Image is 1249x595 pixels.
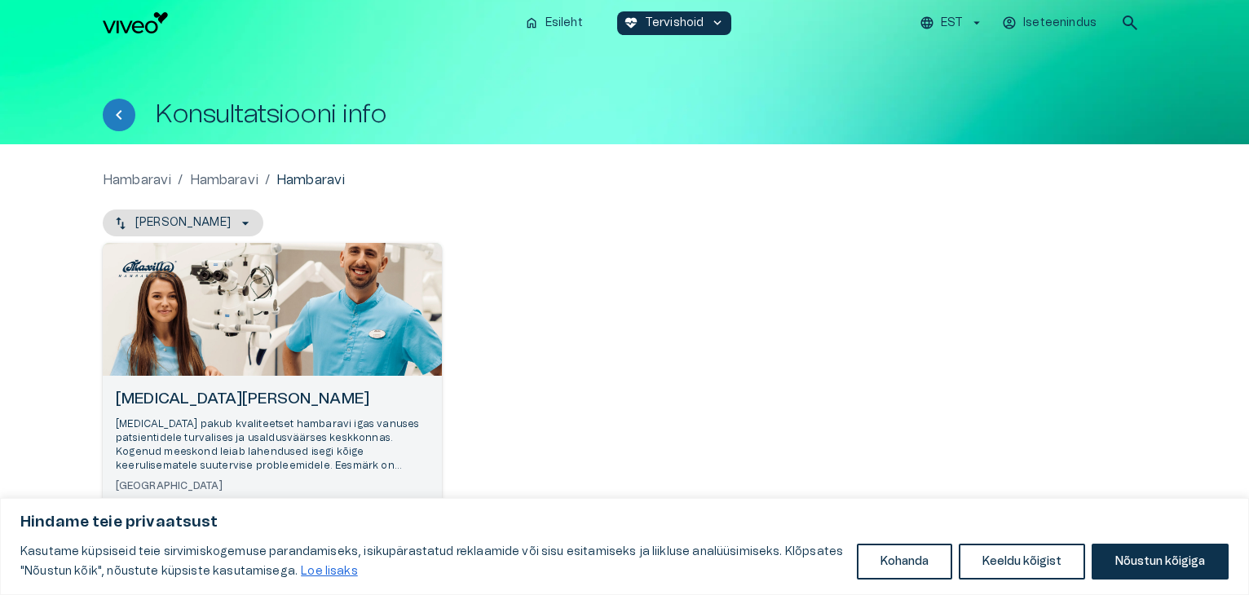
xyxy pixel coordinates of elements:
[710,15,725,30] span: keyboard_arrow_down
[178,170,183,190] p: /
[959,544,1085,580] button: Keeldu kõigist
[103,12,168,33] img: Viveo logo
[20,542,845,581] p: Kasutame küpsiseid teie sirvimiskogemuse parandamiseks, isikupärastatud reklaamide või sisu esita...
[103,243,442,567] a: Open selected supplier available booking dates
[116,389,429,411] h6: [MEDICAL_DATA][PERSON_NAME]
[103,99,135,131] button: Tagasi
[103,209,263,236] button: [PERSON_NAME]
[518,11,591,35] button: homeEsileht
[1092,544,1229,580] button: Nõustun kõigiga
[116,479,429,493] h6: [GEOGRAPHIC_DATA]
[1000,11,1101,35] button: Iseteenindus
[20,513,1229,532] p: Hindame teie privaatsust
[276,170,345,190] p: Hambaravi
[265,170,270,190] p: /
[1023,15,1097,32] p: Iseteenindus
[83,13,108,26] span: Help
[115,255,180,281] img: Maxilla Hambakliinik logo
[617,11,732,35] button: ecg_heartTervishoidkeyboard_arrow_down
[116,417,429,474] p: [MEDICAL_DATA] pakub kvaliteetset hambaravi igas vanuses patsientidele turvalises ja usaldusväärs...
[1114,7,1146,39] button: open search modal
[545,15,583,32] p: Esileht
[135,214,231,231] p: [PERSON_NAME]
[190,170,258,190] a: Hambaravi
[645,15,704,32] p: Tervishoid
[941,15,963,32] p: EST
[1120,13,1140,33] span: search
[524,15,539,30] span: home
[624,15,638,30] span: ecg_heart
[300,565,359,578] a: Loe lisaks
[857,544,952,580] button: Kohanda
[155,100,386,129] h1: Konsultatsiooni info
[103,12,511,33] a: Navigate to homepage
[917,11,986,35] button: EST
[103,170,171,190] a: Hambaravi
